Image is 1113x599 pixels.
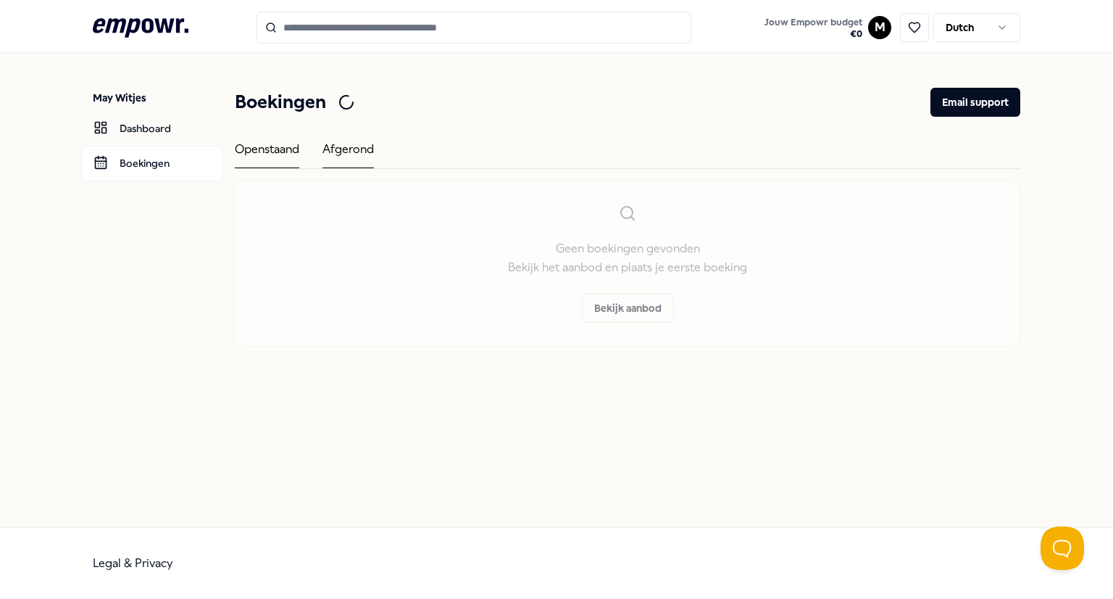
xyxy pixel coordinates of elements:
span: Jouw Empowr budget [764,17,862,28]
p: Geen boekingen gevonden Bekijk het aanbod en plaats je eerste boeking [508,239,747,276]
button: Bekijk aanbod [582,294,674,323]
a: Dashboard [81,111,223,146]
button: M [868,16,891,39]
button: Email support [930,88,1020,117]
h1: Boekingen [235,88,326,117]
a: Legal & Privacy [93,556,173,570]
input: Search for products, categories or subcategories [257,12,691,44]
div: Afgerond [322,140,374,168]
p: May Witjes [93,91,223,105]
iframe: Help Scout Beacon - Open [1041,526,1084,570]
span: € 0 [764,28,862,40]
div: Openstaand [235,140,299,168]
a: Boekingen [81,146,223,181]
a: Jouw Empowr budget€0 [759,12,868,43]
button: Jouw Empowr budget€0 [762,14,865,43]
